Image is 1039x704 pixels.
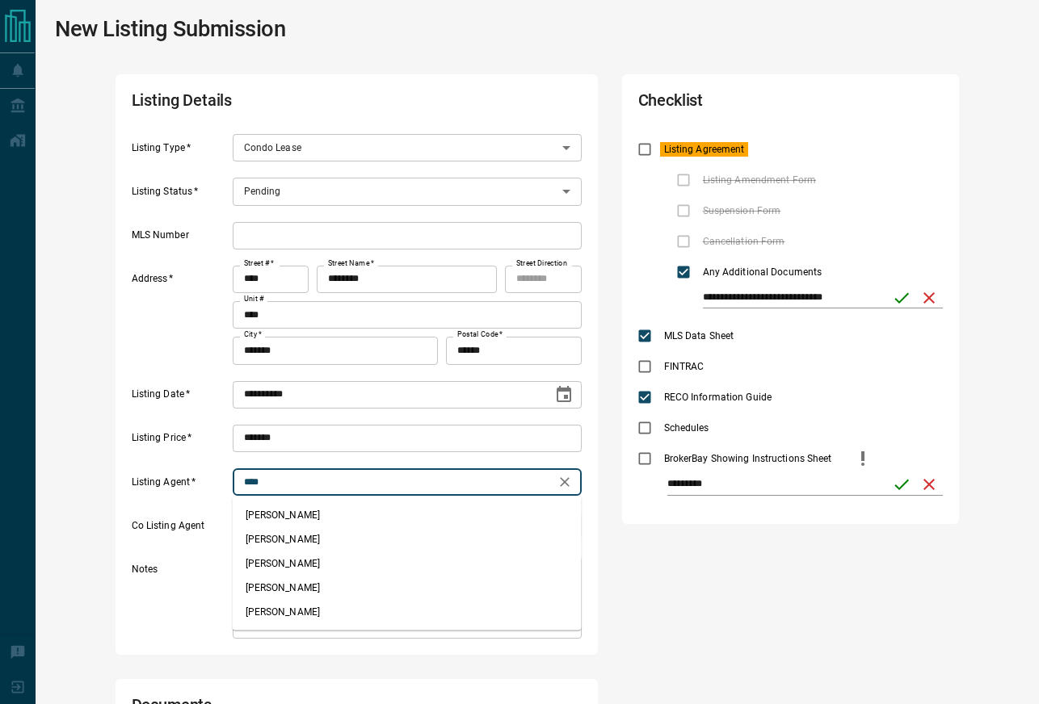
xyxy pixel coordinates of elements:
[660,329,738,343] span: MLS Data Sheet
[244,329,262,340] label: City
[132,141,229,162] label: Listing Type
[244,294,264,304] label: Unit #
[849,443,877,474] button: priority
[132,228,229,249] label: MLS Number
[699,203,785,218] span: Suspension Form
[132,476,229,497] label: Listing Agent
[699,265,827,279] span: Any Additional Documents
[660,142,749,157] span: Listing Agreement
[699,173,820,187] span: Listing Amendment Form
[233,178,582,205] div: Pending
[888,471,915,498] button: save
[132,272,229,364] label: Address
[660,421,713,435] span: Schedules
[233,134,582,161] div: Condo Lease
[660,359,709,374] span: FINTRAC
[328,258,374,269] label: Street Name
[516,258,567,269] label: Street Direction
[132,388,229,409] label: Listing Date
[888,284,915,312] button: save
[132,90,402,118] h2: Listing Details
[233,527,582,551] li: [PERSON_NAME]
[132,563,229,639] label: Notes
[132,185,229,206] label: Listing Status
[660,451,836,466] span: BrokerBay Showing Instructions Sheet
[915,284,943,312] button: cancel
[233,600,582,624] li: [PERSON_NAME]
[132,431,229,452] label: Listing Price
[699,234,789,249] span: Cancellation Form
[638,90,822,118] h2: Checklist
[233,551,582,576] li: [PERSON_NAME]
[132,519,229,540] label: Co Listing Agent
[667,474,882,495] input: checklist input
[55,16,286,42] h1: New Listing Submission
[233,503,582,527] li: [PERSON_NAME]
[660,390,776,404] span: RECO Information Guide
[244,258,274,269] label: Street #
[457,329,503,340] label: Postal Code
[548,379,580,411] button: Choose date, selected date is Aug 13, 2025
[703,287,882,308] input: checklist input
[553,471,576,493] button: Clear
[233,576,582,600] li: [PERSON_NAME]
[915,471,943,498] button: cancel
